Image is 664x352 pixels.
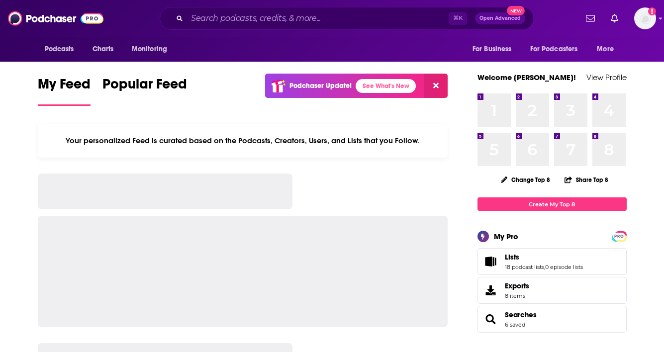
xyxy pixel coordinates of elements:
span: Monitoring [132,42,167,56]
span: Exports [481,283,501,297]
a: My Feed [38,76,91,106]
button: Open AdvancedNew [475,12,525,24]
span: Podcasts [45,42,74,56]
img: User Profile [634,7,656,29]
span: Popular Feed [102,76,187,98]
div: My Pro [494,232,518,241]
span: , [544,264,545,270]
a: Lists [505,253,583,262]
a: Charts [86,40,120,59]
a: View Profile [586,73,627,82]
a: See What's New [356,79,416,93]
input: Search podcasts, credits, & more... [187,10,449,26]
button: Show profile menu [634,7,656,29]
a: Create My Top 8 [477,197,627,211]
span: PRO [613,233,625,240]
img: Podchaser - Follow, Share and Rate Podcasts [8,9,103,28]
span: Open Advanced [479,16,521,21]
a: Exports [477,277,627,304]
a: Searches [481,312,501,326]
button: open menu [125,40,180,59]
button: open menu [38,40,87,59]
a: Popular Feed [102,76,187,106]
button: open menu [466,40,524,59]
a: PRO [613,232,625,240]
span: Lists [505,253,519,262]
a: Lists [481,255,501,268]
a: Show notifications dropdown [582,10,599,27]
a: 0 episode lists [545,264,583,270]
p: Podchaser Update! [289,82,352,90]
span: Lists [477,248,627,275]
span: Logged in as megcassidy [634,7,656,29]
span: Searches [477,306,627,333]
a: 18 podcast lists [505,264,544,270]
a: 6 saved [505,321,525,328]
span: Exports [505,281,529,290]
a: Searches [505,310,537,319]
a: Welcome [PERSON_NAME]! [477,73,576,82]
span: For Business [473,42,512,56]
span: ⌘ K [449,12,467,25]
button: Share Top 8 [564,170,609,189]
svg: Add a profile image [648,7,656,15]
span: More [597,42,614,56]
button: open menu [524,40,592,59]
div: Search podcasts, credits, & more... [160,7,534,30]
span: 8 items [505,292,529,299]
span: New [507,6,525,15]
span: For Podcasters [530,42,578,56]
span: My Feed [38,76,91,98]
div: Your personalized Feed is curated based on the Podcasts, Creators, Users, and Lists that you Follow. [38,124,448,158]
button: open menu [590,40,626,59]
a: Show notifications dropdown [607,10,622,27]
span: Charts [93,42,114,56]
button: Change Top 8 [495,174,557,186]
